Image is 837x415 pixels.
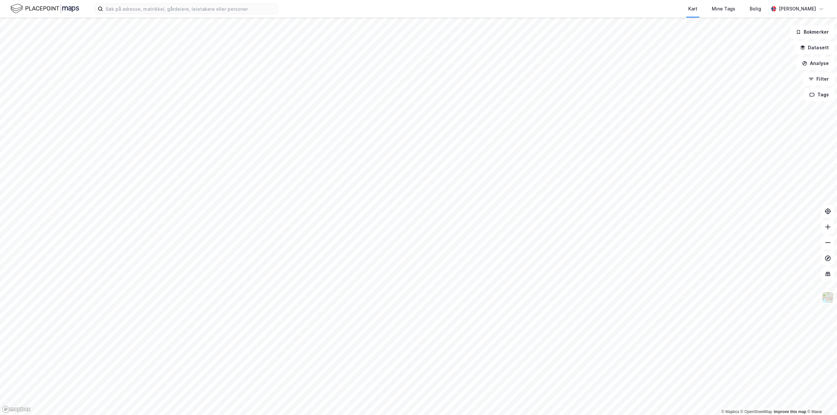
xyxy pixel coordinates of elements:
[103,4,278,14] input: Søk på adresse, matrikkel, gårdeiere, leietakere eller personer
[822,291,834,304] img: Z
[804,88,834,101] button: Tags
[688,5,697,13] div: Kart
[790,25,834,39] button: Bokmerker
[750,5,761,13] div: Bolig
[774,409,806,414] a: Improve this map
[741,409,772,414] a: OpenStreetMap
[712,5,735,13] div: Mine Tags
[721,409,739,414] a: Mapbox
[2,406,31,413] a: Mapbox homepage
[804,384,837,415] iframe: Chat Widget
[794,41,834,54] button: Datasett
[796,57,834,70] button: Analyse
[779,5,816,13] div: [PERSON_NAME]
[803,72,834,86] button: Filter
[10,3,79,14] img: logo.f888ab2527a4732fd821a326f86c7f29.svg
